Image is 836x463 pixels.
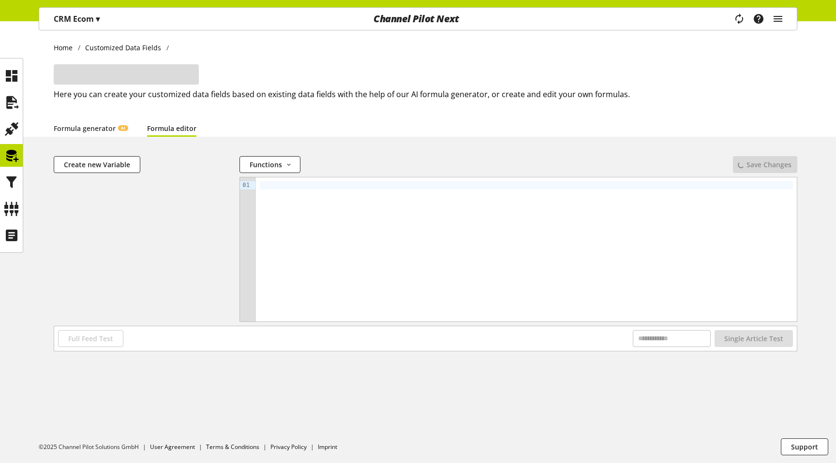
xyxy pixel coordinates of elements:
button: Single Article Test [715,330,793,347]
a: Privacy Policy [270,443,307,451]
p: CRM Ecom [54,13,100,25]
div: 01 [240,181,251,189]
span: Create new Variable [64,159,130,170]
span: AI [121,125,125,131]
nav: main navigation [39,7,797,30]
a: Customized Data Fields [80,43,166,53]
button: Create new Variable [54,156,140,173]
a: Imprint [318,443,337,451]
a: Home [54,43,78,53]
span: ▾ [96,14,100,24]
span: Support [791,442,818,452]
span: Functions [250,159,282,170]
span: Full Feed Test [68,333,113,344]
a: User Agreement [150,443,195,451]
h2: Here you can create your customized data fields based on existing data fields with the help of ou... [54,88,797,100]
a: Formula editor [147,123,196,133]
a: Formula generatorAI [54,123,128,133]
span: Single Article Test [724,333,783,344]
button: Support [781,438,828,455]
button: Functions [239,156,300,173]
a: Terms & Conditions [206,443,259,451]
button: Full Feed Test [58,330,123,347]
li: ©2025 Channel Pilot Solutions GmbH [39,443,150,451]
